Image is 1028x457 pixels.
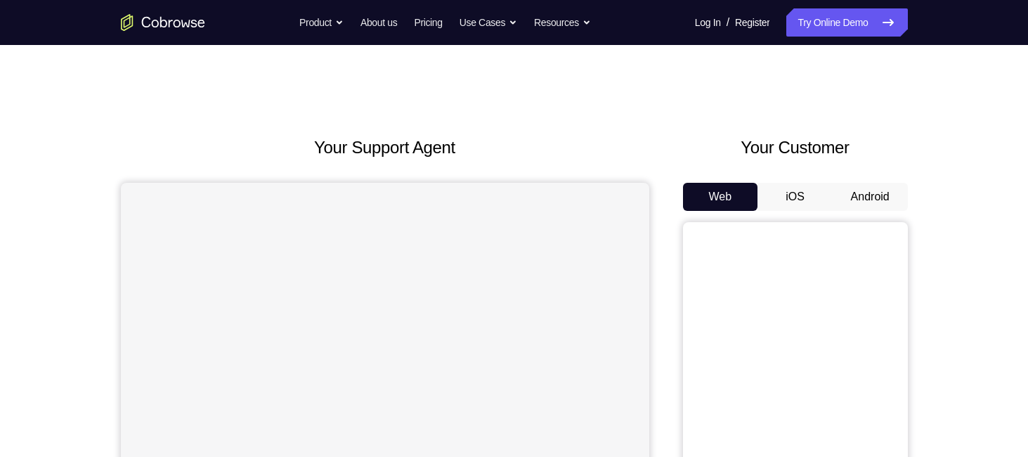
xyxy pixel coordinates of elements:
button: Web [683,183,758,211]
h2: Your Support Agent [121,135,649,160]
a: Go to the home page [121,14,205,31]
button: Product [299,8,344,37]
button: Android [833,183,908,211]
a: Try Online Demo [786,8,907,37]
h2: Your Customer [683,135,908,160]
a: Log In [695,8,721,37]
a: Register [735,8,769,37]
span: / [727,14,729,31]
a: Pricing [414,8,442,37]
button: iOS [757,183,833,211]
button: Use Cases [460,8,517,37]
button: Resources [534,8,591,37]
a: About us [360,8,397,37]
